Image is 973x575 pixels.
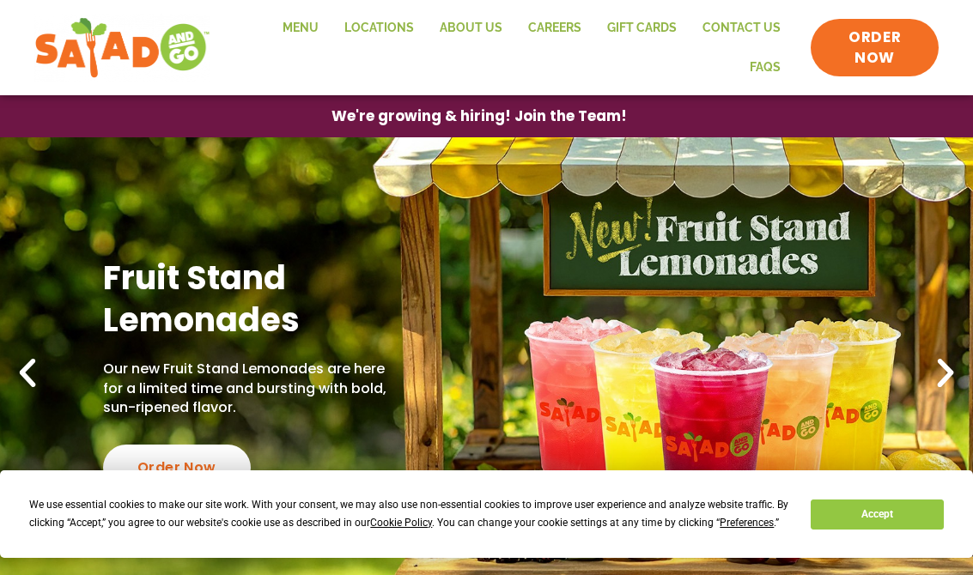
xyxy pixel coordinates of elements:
[270,9,331,48] a: Menu
[828,27,921,69] span: ORDER NOW
[331,9,427,48] a: Locations
[103,257,390,342] h2: Fruit Stand Lemonades
[29,496,790,532] div: We use essential cookies to make our site work. With your consent, we may also use non-essential ...
[515,9,594,48] a: Careers
[34,14,210,82] img: new-SAG-logo-768×292
[737,48,794,88] a: FAQs
[9,354,46,392] div: Previous slide
[811,19,939,77] a: ORDER NOW
[594,9,690,48] a: GIFT CARDS
[331,109,627,124] span: We're growing & hiring! Join the Team!
[306,96,653,136] a: We're growing & hiring! Join the Team!
[103,445,251,491] div: Order Now
[370,517,432,529] span: Cookie Policy
[228,9,794,87] nav: Menu
[427,9,515,48] a: About Us
[927,354,964,392] div: Next slide
[720,517,774,529] span: Preferences
[103,360,390,418] p: Our new Fruit Stand Lemonades are here for a limited time and bursting with bold, sun-ripened fla...
[811,499,943,530] button: Accept
[690,9,794,48] a: Contact Us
